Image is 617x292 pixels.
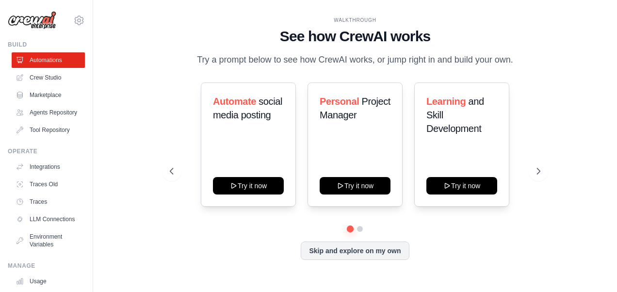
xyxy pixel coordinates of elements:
span: Personal [320,96,359,107]
a: Tool Repository [12,122,85,138]
a: Usage [12,274,85,289]
a: LLM Connections [12,211,85,227]
div: Build [8,41,85,49]
a: Marketplace [12,87,85,103]
button: Try it now [213,177,284,195]
a: Crew Studio [12,70,85,85]
span: social media posting [213,96,282,120]
a: Environment Variables [12,229,85,252]
a: Agents Repository [12,105,85,120]
a: Automations [12,52,85,68]
img: Logo [8,11,56,30]
div: Operate [8,147,85,155]
button: Skip and explore on my own [301,242,409,260]
span: Automate [213,96,256,107]
p: Try a prompt below to see how CrewAI works, or jump right in and build your own. [192,53,518,67]
a: Traces [12,194,85,210]
span: Learning [426,96,466,107]
a: Traces Old [12,177,85,192]
div: Manage [8,262,85,270]
button: Try it now [426,177,497,195]
div: WALKTHROUGH [170,16,541,24]
a: Integrations [12,159,85,175]
h1: See how CrewAI works [170,28,541,45]
button: Try it now [320,177,390,195]
span: Project Manager [320,96,390,120]
span: and Skill Development [426,96,484,134]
